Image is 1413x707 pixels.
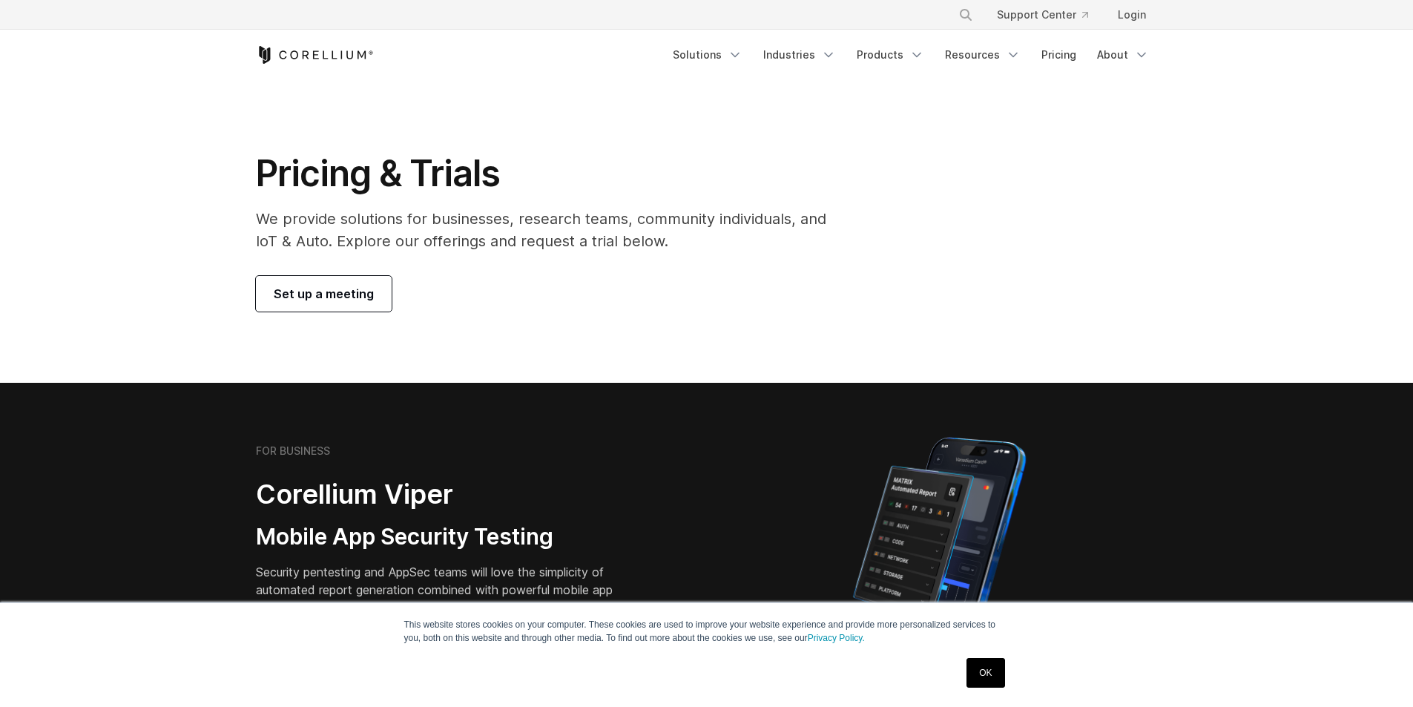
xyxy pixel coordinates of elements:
h6: FOR BUSINESS [256,444,330,458]
div: Navigation Menu [941,1,1158,28]
img: Corellium MATRIX automated report on iPhone showing app vulnerability test results across securit... [828,430,1051,690]
p: Security pentesting and AppSec teams will love the simplicity of automated report generation comb... [256,563,636,616]
a: Solutions [664,42,751,68]
a: Set up a meeting [256,276,392,312]
a: Support Center [985,1,1100,28]
a: Corellium Home [256,46,374,64]
p: This website stores cookies on your computer. These cookies are used to improve your website expe... [404,618,1009,645]
span: Set up a meeting [274,285,374,303]
div: Navigation Menu [664,42,1158,68]
h2: Corellium Viper [256,478,636,511]
a: Products [848,42,933,68]
a: OK [966,658,1004,688]
a: About [1088,42,1158,68]
a: Privacy Policy. [808,633,865,643]
button: Search [952,1,979,28]
a: Login [1106,1,1158,28]
a: Pricing [1032,42,1085,68]
a: Resources [936,42,1030,68]
a: Industries [754,42,845,68]
p: We provide solutions for businesses, research teams, community individuals, and IoT & Auto. Explo... [256,208,847,252]
h1: Pricing & Trials [256,151,847,196]
h3: Mobile App Security Testing [256,523,636,551]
